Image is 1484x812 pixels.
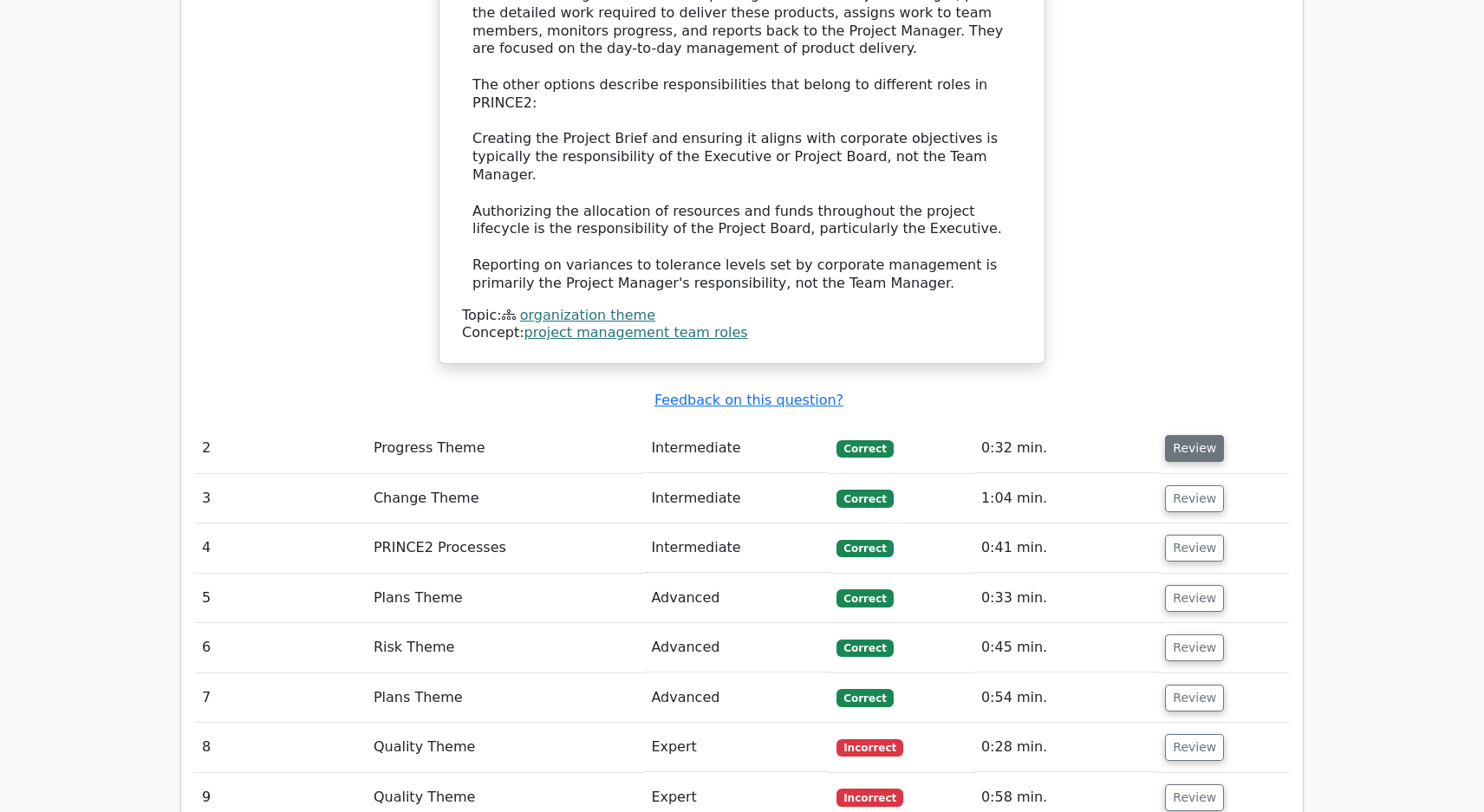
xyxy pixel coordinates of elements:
td: 4 [195,523,367,573]
span: Correct [836,640,893,657]
button: Review [1165,485,1224,512]
td: Intermediate [644,474,830,523]
button: Review [1165,435,1224,462]
span: Incorrect [836,789,903,806]
td: 8 [195,723,367,772]
td: 1:04 min. [974,474,1158,523]
span: Correct [836,589,893,607]
td: Advanced [644,574,830,623]
button: Review [1165,585,1224,612]
td: Quality Theme [367,723,644,772]
td: 0:41 min. [974,523,1158,573]
td: Plans Theme [367,673,644,723]
td: Progress Theme [367,424,644,473]
span: Correct [836,689,893,706]
td: Expert [644,723,830,772]
td: 5 [195,574,367,623]
td: Plans Theme [367,574,644,623]
button: Review [1165,634,1224,661]
button: Review [1165,685,1224,711]
td: Change Theme [367,474,644,523]
td: Risk Theme [367,623,644,672]
a: Feedback on this question? [654,392,843,408]
td: 0:45 min. [974,623,1158,672]
td: 0:28 min. [974,723,1158,772]
div: Topic: [462,307,1022,325]
td: 6 [195,623,367,672]
span: Correct [836,440,893,458]
button: Review [1165,784,1224,811]
td: Advanced [644,623,830,672]
td: Intermediate [644,424,830,473]
div: Concept: [462,324,1022,342]
a: organization theme [520,307,655,323]
td: 3 [195,474,367,523]
td: Advanced [644,673,830,723]
button: Review [1165,535,1224,562]
span: Correct [836,490,893,507]
button: Review [1165,734,1224,761]
a: project management team roles [524,324,748,341]
td: 2 [195,424,367,473]
span: Incorrect [836,739,903,757]
td: Intermediate [644,523,830,573]
td: 7 [195,673,367,723]
td: PRINCE2 Processes [367,523,644,573]
td: 0:33 min. [974,574,1158,623]
td: 0:54 min. [974,673,1158,723]
td: 0:32 min. [974,424,1158,473]
span: Correct [836,540,893,557]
